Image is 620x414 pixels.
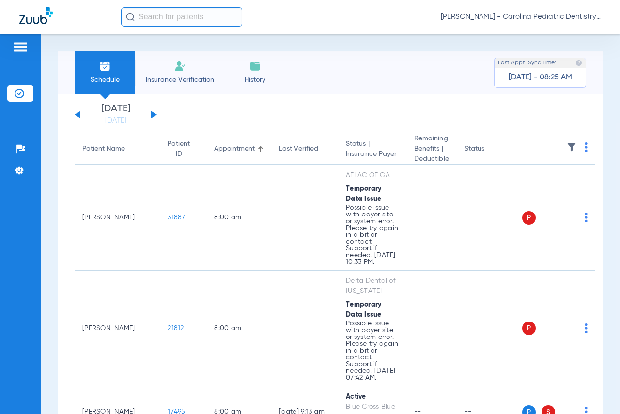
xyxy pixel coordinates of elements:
[279,144,330,154] div: Last Verified
[572,368,620,414] iframe: Chat Widget
[522,322,536,335] span: P
[346,301,382,318] span: Temporary Data Issue
[206,271,271,386] td: 8:00 AM
[214,144,255,154] div: Appointment
[232,75,278,85] span: History
[87,104,145,125] li: [DATE]
[126,13,135,21] img: Search Icon
[414,325,421,332] span: --
[441,12,601,22] span: [PERSON_NAME] - Carolina Pediatric Dentistry
[346,320,399,381] p: Possible issue with payer site or system error. Please try again in a bit or contact Support if n...
[82,144,125,154] div: Patient Name
[271,271,338,386] td: --
[338,134,406,165] th: Status |
[575,60,582,66] img: last sync help info
[346,392,399,402] div: Active
[346,185,382,202] span: Temporary Data Issue
[406,134,457,165] th: Remaining Benefits |
[498,58,556,68] span: Last Appt. Sync Time:
[585,142,588,152] img: group-dot-blue.svg
[522,211,536,225] span: P
[509,73,572,82] span: [DATE] - 08:25 AM
[585,213,588,222] img: group-dot-blue.svg
[214,144,263,154] div: Appointment
[346,170,399,181] div: AFLAC OF GA
[168,214,185,221] span: 31887
[585,323,588,333] img: group-dot-blue.svg
[87,116,145,125] a: [DATE]
[168,325,184,332] span: 21812
[414,154,449,164] span: Deductible
[168,139,190,159] div: Patient ID
[457,271,522,386] td: --
[75,271,160,386] td: [PERSON_NAME]
[82,144,152,154] div: Patient Name
[82,75,128,85] span: Schedule
[567,142,576,152] img: filter.svg
[346,276,399,296] div: Delta Dental of [US_STATE]
[346,149,399,159] span: Insurance Payer
[346,204,399,265] p: Possible issue with payer site or system error. Please try again in a bit or contact Support if n...
[75,165,160,271] td: [PERSON_NAME]
[168,139,199,159] div: Patient ID
[457,165,522,271] td: --
[99,61,111,72] img: Schedule
[414,214,421,221] span: --
[249,61,261,72] img: History
[121,7,242,27] input: Search for patients
[13,41,28,53] img: hamburger-icon
[206,165,271,271] td: 8:00 AM
[142,75,217,85] span: Insurance Verification
[279,144,318,154] div: Last Verified
[174,61,186,72] img: Manual Insurance Verification
[457,134,522,165] th: Status
[271,165,338,271] td: --
[19,7,53,24] img: Zuub Logo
